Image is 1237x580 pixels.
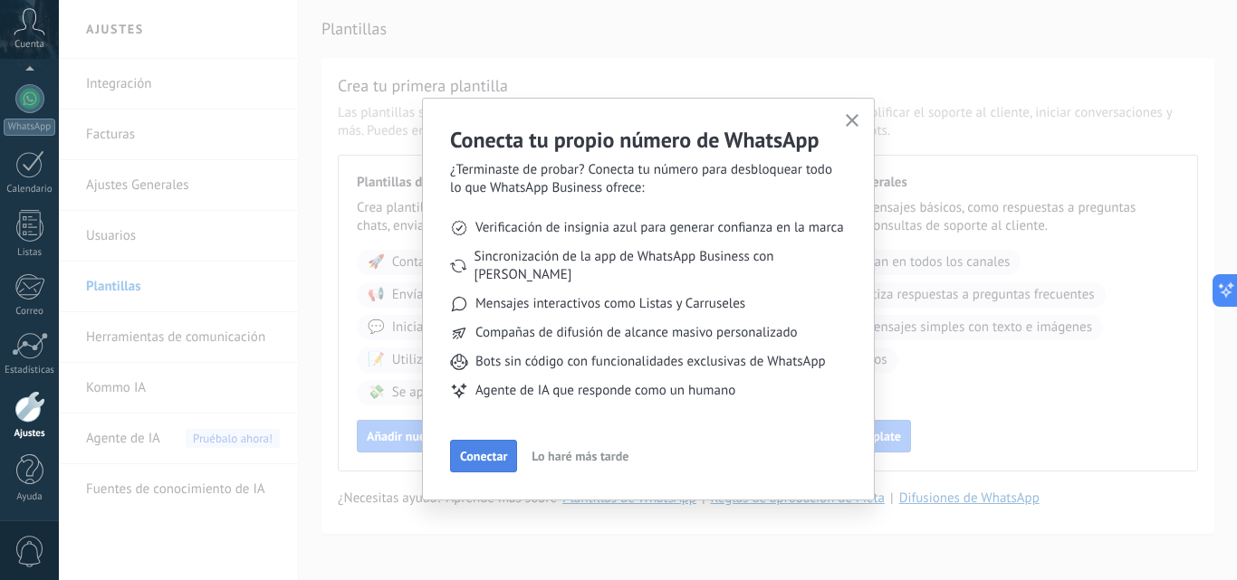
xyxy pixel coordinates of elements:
span: Sincronización de la app de WhatsApp Business con [PERSON_NAME] [475,248,847,284]
span: Cuenta [14,39,44,51]
div: Listas [4,247,56,259]
span: Lo haré más tarde [532,450,628,462]
div: Ajustes [4,428,56,440]
div: WhatsApp [4,119,55,136]
span: Bots sin código con funcionalidades exclusivas de WhatsApp [475,353,826,371]
span: Verificación de insignia azul para generar confianza en la marca [475,219,844,237]
span: Agente de IA que responde como un humano [475,382,735,400]
div: Ayuda [4,491,56,503]
div: Estadísticas [4,365,56,376]
span: Compañas de difusión de alcance masivo personalizado [475,324,798,342]
span: Conectar [460,450,507,462]
button: Conectar [450,440,517,472]
div: Correo [4,306,56,318]
span: ¿Terminaste de probar? Conecta tu número para desbloquear todo lo que WhatsApp Business ofrece: [450,161,847,197]
div: Calendario [4,184,56,195]
h2: Conecta tu propio número de WhatsApp [450,126,847,154]
span: Mensajes interactivos como Listas y Carruseles [475,295,745,313]
button: Lo haré más tarde [523,442,637,470]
